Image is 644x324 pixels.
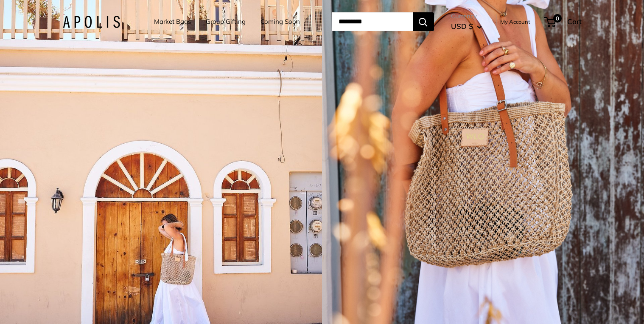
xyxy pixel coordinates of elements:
a: Group Gifting [206,16,246,28]
span: USD $ [451,22,473,31]
input: Search... [332,12,413,31]
span: Currency [451,10,482,22]
a: Market Bags [154,16,191,28]
span: 0 [553,14,561,23]
img: Apolis [63,16,120,28]
button: USD $ [451,20,482,33]
button: Search [413,12,434,31]
span: Cart [567,17,582,26]
a: 0 Cart [545,15,582,28]
a: Coming Soon [260,16,300,28]
a: My Account [500,17,530,27]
